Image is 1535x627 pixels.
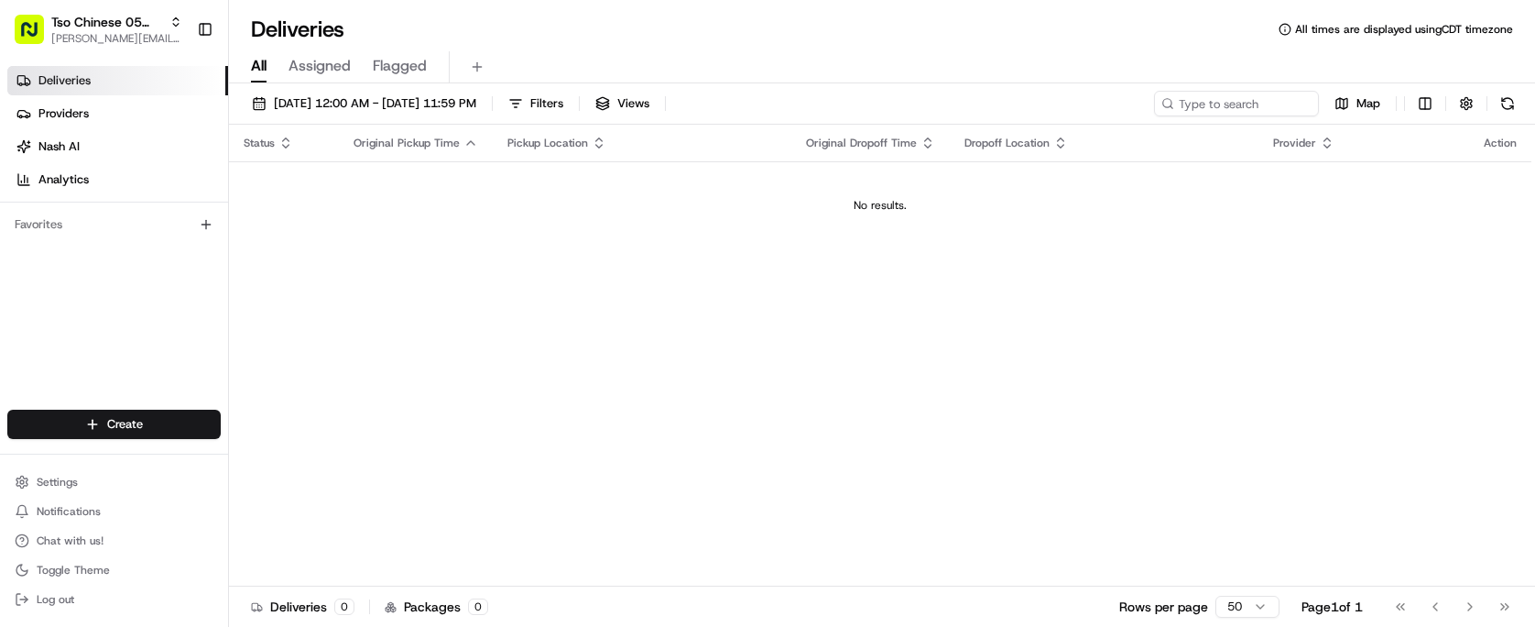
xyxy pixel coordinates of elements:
span: [DATE] 12:00 AM - [DATE] 11:59 PM [274,95,476,112]
span: Nash AI [38,138,80,155]
span: Chat with us! [37,533,103,548]
button: [PERSON_NAME][EMAIL_ADDRESS][DOMAIN_NAME] [51,31,182,46]
p: Rows per page [1119,598,1208,616]
a: Providers [7,99,228,128]
span: Log out [37,592,74,607]
button: Views [587,91,658,116]
span: Providers [38,105,89,122]
span: Original Pickup Time [354,136,460,150]
div: No results. [236,198,1524,213]
div: Page 1 of 1 [1301,598,1363,616]
span: Notifications [37,504,101,519]
span: All [251,55,267,77]
button: Toggle Theme [7,557,221,583]
div: Favorites [7,210,221,239]
button: Tso Chinese 05 [PERSON_NAME] [51,13,162,31]
span: Toggle Theme [37,563,110,577]
button: [DATE] 12:00 AM - [DATE] 11:59 PM [244,91,484,116]
button: Create [7,410,221,439]
button: Map [1326,91,1388,116]
span: Views [617,95,649,112]
a: Nash AI [7,132,228,161]
div: 0 [468,599,488,615]
span: Flagged [373,55,427,77]
button: Filters [500,91,572,116]
button: Refresh [1495,91,1520,116]
button: Notifications [7,499,221,524]
div: Packages [385,598,488,616]
input: Type to search [1154,91,1319,116]
span: Deliveries [38,72,91,89]
span: Pickup Location [507,136,588,150]
span: Dropoff Location [964,136,1050,150]
span: Create [107,416,143,433]
h1: Deliveries [251,15,344,44]
span: Filters [530,95,563,112]
div: Deliveries [251,598,354,616]
span: Settings [37,475,78,489]
span: Status [244,136,275,150]
span: Assigned [288,55,351,77]
span: Provider [1273,136,1316,150]
button: Log out [7,587,221,612]
div: Action [1484,136,1517,150]
span: Map [1356,95,1380,112]
span: All times are displayed using CDT timezone [1295,22,1513,37]
button: Settings [7,469,221,495]
span: Analytics [38,171,89,188]
div: 0 [334,599,354,615]
button: Tso Chinese 05 [PERSON_NAME][PERSON_NAME][EMAIL_ADDRESS][DOMAIN_NAME] [7,7,190,51]
span: Original Dropoff Time [806,136,917,150]
a: Analytics [7,165,228,194]
button: Chat with us! [7,528,221,554]
a: Deliveries [7,66,228,95]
